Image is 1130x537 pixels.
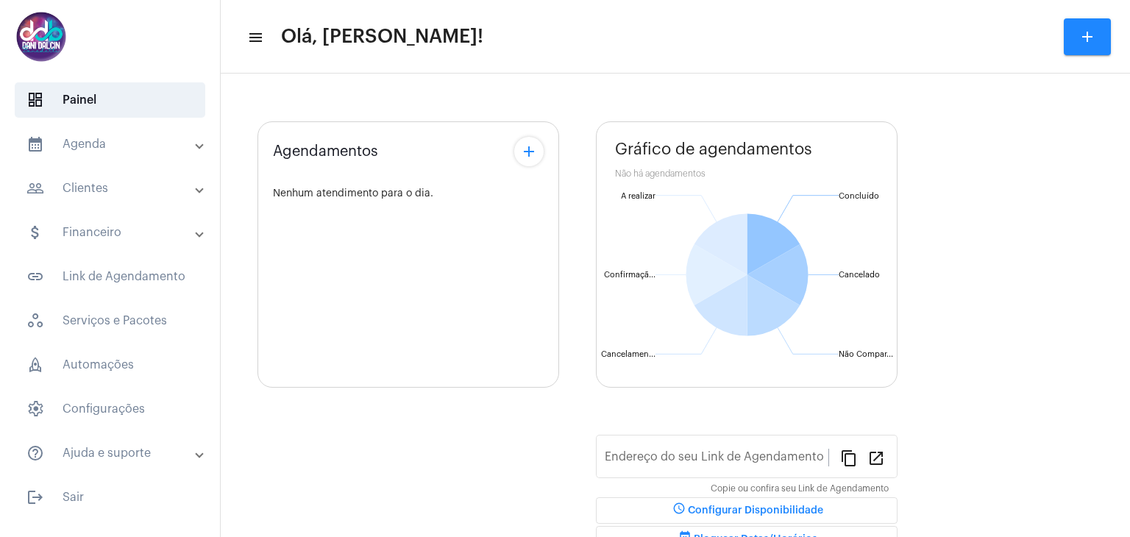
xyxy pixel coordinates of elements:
[9,435,220,471] mat-expansion-panel-header: sidenav iconAjuda e suporte
[26,488,44,506] mat-icon: sidenav icon
[26,179,196,197] mat-panel-title: Clientes
[670,505,823,516] span: Configurar Disponibilidade
[711,484,889,494] mat-hint: Copie ou confira seu Link de Agendamento
[839,271,880,279] text: Cancelado
[273,143,378,160] span: Agendamentos
[26,179,44,197] mat-icon: sidenav icon
[26,312,44,330] span: sidenav icon
[26,91,44,109] span: sidenav icon
[9,127,220,162] mat-expansion-panel-header: sidenav iconAgenda
[605,453,828,466] input: Link
[12,7,71,66] img: 5016df74-caca-6049-816a-988d68c8aa82.png
[26,224,44,241] mat-icon: sidenav icon
[15,259,205,294] span: Link de Agendamento
[15,347,205,383] span: Automações
[26,444,44,462] mat-icon: sidenav icon
[840,449,858,466] mat-icon: content_copy
[247,29,262,46] mat-icon: sidenav icon
[601,350,655,358] text: Cancelamen...
[839,350,893,358] text: Não Compar...
[281,25,483,49] span: Olá, [PERSON_NAME]!
[604,271,655,280] text: Confirmaçã...
[26,444,196,462] mat-panel-title: Ajuda e suporte
[621,192,655,200] text: A realizar
[839,192,879,200] text: Concluído
[670,502,688,519] mat-icon: schedule
[9,171,220,206] mat-expansion-panel-header: sidenav iconClientes
[9,215,220,250] mat-expansion-panel-header: sidenav iconFinanceiro
[273,188,544,199] div: Nenhum atendimento para o dia.
[26,224,196,241] mat-panel-title: Financeiro
[596,497,898,524] button: Configurar Disponibilidade
[26,135,44,153] mat-icon: sidenav icon
[15,303,205,338] span: Serviços e Pacotes
[615,141,812,158] span: Gráfico de agendamentos
[26,356,44,374] span: sidenav icon
[15,391,205,427] span: Configurações
[1079,28,1096,46] mat-icon: add
[867,449,885,466] mat-icon: open_in_new
[15,480,205,515] span: Sair
[26,135,196,153] mat-panel-title: Agenda
[15,82,205,118] span: Painel
[520,143,538,160] mat-icon: add
[26,268,44,285] mat-icon: sidenav icon
[26,400,44,418] span: sidenav icon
